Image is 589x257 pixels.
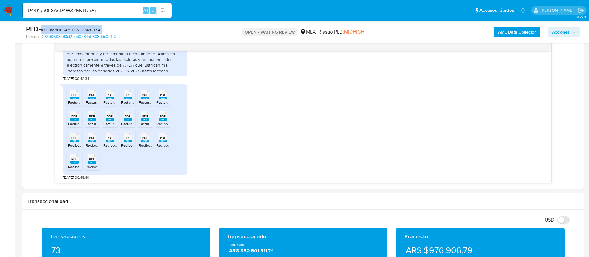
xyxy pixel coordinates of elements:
span: Recibo 1-2025.pdf [68,164,98,169]
span: PDF [107,136,113,140]
span: PDF [125,114,130,118]
b: Person ID [26,34,43,39]
p: OPEN - WAITING REVIEW [242,28,297,36]
span: Recibo 4-2025.pdf [68,143,99,148]
span: Recibo 7-2025.pdf [86,143,116,148]
button: AML Data Collector [494,27,540,37]
span: MIDHIGH [344,28,364,35]
span: Riesgo PLD: [318,29,364,35]
span: PDF [89,93,95,97]
span: Factura Movistar [DATE]-Energia - Ticket 237649634.pdf [86,121,179,126]
span: Recibo 6-2025.pdf [103,143,134,148]
input: Buscar usuario o caso... [23,7,172,15]
span: Factura Energia Electrica [DATE].pdf [68,100,127,105]
span: [DATE] 00:49:40 [63,175,89,180]
span: Recibo 5-2025.pdf [121,143,152,148]
span: Factura Movistar [DATE] Energia.pdf [139,121,198,126]
a: 83d0603f0f3cf2ebd0784a08080dc0c4 [44,34,116,39]
b: PLD [26,24,39,34]
span: Factura Energia Electrica [DATE].pdf [156,100,216,105]
span: PDF [125,93,130,97]
span: PDF [71,136,77,140]
span: PDF [89,114,95,118]
span: Alt [143,7,148,13]
span: PDF [125,136,130,140]
span: PDF [160,93,166,97]
span: PDF [89,157,95,161]
span: PDF [160,136,166,140]
span: PDF [142,93,148,97]
a: Notificaciones [520,8,526,13]
span: Accesos rápidos [479,7,514,14]
div: MLA [300,29,316,35]
span: 3.155.0 [576,15,586,20]
span: PDF [71,114,77,118]
a: Salir [578,7,584,14]
span: PDF [142,114,148,118]
b: AML Data Collector [498,27,536,37]
span: Factura Canon [DATE] al [DATE].pdf [86,100,143,105]
span: Factura Canon [DATE] al [DATE].pdf [121,100,179,105]
span: [DATE] 00:42:34 [63,76,89,81]
span: Recibo 3-2025.pdf [139,143,170,148]
span: Factura Movistar [DATE]-Energia - # ticket 238211409.pdf [68,121,162,126]
span: PDF [89,136,95,140]
span: Factura Energia Electrica [DATE].pdf [103,100,163,105]
span: s [152,7,154,13]
button: Acciones [548,27,580,37]
span: PDF [160,114,166,118]
span: PDF [142,136,148,140]
span: PDF [71,93,77,97]
span: Acciones [552,27,570,37]
span: PDF [107,93,113,97]
span: PDF [71,157,77,161]
span: # lU44Kqh0FSAcD4WXZMvLDnAi [39,27,102,33]
span: Factura Movistar [DATE]-Canon - Ticket 238211361.pdf [103,121,192,126]
button: search-icon [156,6,169,15]
p: nicolas.duclosson@mercadolibre.com [541,7,576,13]
span: Recibo 2-2025.pdf [156,121,187,126]
span: Factura Energia Electrica [DATE].pdf [139,100,198,105]
span: Recibo 12-2024.pdf [86,164,118,169]
span: PDF [107,114,113,118]
span: Factura Movistar [DATE]-Energia - Ticket 238211409.pdf [121,121,213,126]
span: Recibo 8-2025.pdf [156,143,187,148]
h1: Transaccionalidad [27,198,579,204]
